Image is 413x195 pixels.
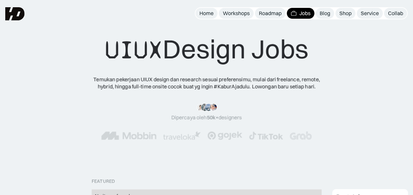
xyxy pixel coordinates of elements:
div: Featured [92,179,115,184]
div: Home [199,10,214,17]
div: Design Jobs [105,33,309,66]
a: Service [357,8,383,19]
a: Workshops [219,8,254,19]
div: Workshops [223,10,250,17]
a: Collab [384,8,407,19]
div: Dipercaya oleh designers [171,114,242,120]
div: Collab [388,10,403,17]
div: Temukan pekerjaan UIUX design dan research sesuai preferensimu, mulai dari freelance, remote, hyb... [88,76,325,90]
div: Jobs [299,10,310,17]
a: Blog [316,8,334,19]
a: Jobs [287,8,314,19]
div: Service [361,10,379,17]
a: Shop [335,8,356,19]
div: Blog [320,10,330,17]
div: Roadmap [259,10,282,17]
a: Home [195,8,218,19]
div: Shop [339,10,352,17]
a: Roadmap [255,8,286,19]
span: UIUX [105,34,163,66]
span: 50k+ [207,114,218,120]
